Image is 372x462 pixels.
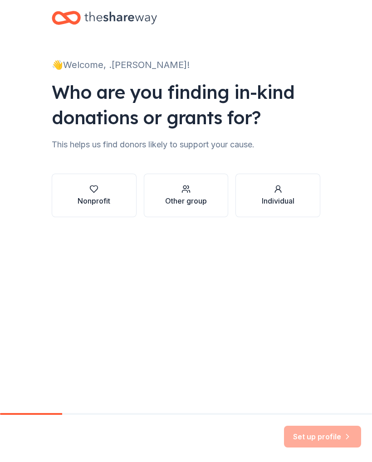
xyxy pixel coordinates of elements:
[52,174,137,217] button: Nonprofit
[52,58,320,72] div: 👋 Welcome, .[PERSON_NAME]!
[235,174,320,217] button: Individual
[165,195,207,206] div: Other group
[144,174,229,217] button: Other group
[52,79,320,130] div: Who are you finding in-kind donations or grants for?
[262,195,294,206] div: Individual
[78,195,110,206] div: Nonprofit
[52,137,320,152] div: This helps us find donors likely to support your cause.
